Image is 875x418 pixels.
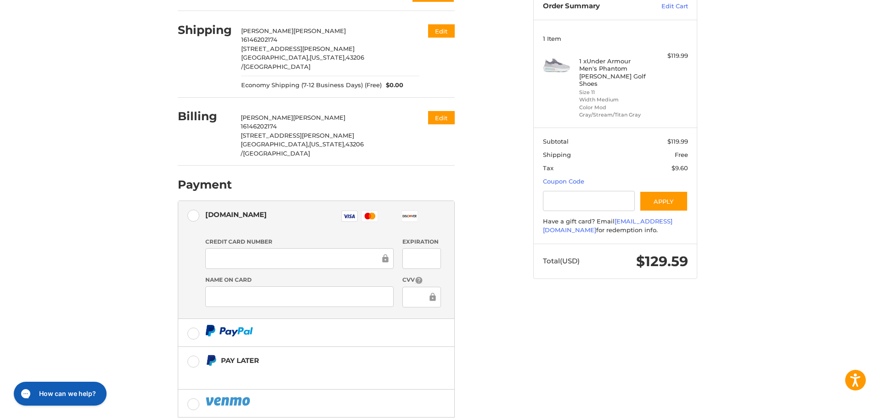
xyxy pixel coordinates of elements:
[241,36,277,43] span: 16146202174
[293,114,345,121] span: [PERSON_NAME]
[178,23,232,37] h2: Shipping
[241,123,277,130] span: 16146202174
[205,207,267,222] div: [DOMAIN_NAME]
[9,379,109,409] iframe: Gorgias live chat messenger
[579,96,649,104] li: Width Medium
[543,35,688,42] h3: 1 Item
[543,217,688,235] div: Have a gift card? Email for redemption info.
[543,178,584,185] a: Coupon Code
[402,238,440,246] label: Expiration
[543,2,642,11] h3: Order Summary
[675,151,688,158] span: Free
[294,27,346,34] span: [PERSON_NAME]
[205,276,394,284] label: Name on Card
[543,138,569,145] span: Subtotal
[639,191,688,212] button: Apply
[579,89,649,96] li: Size 11
[205,396,252,407] img: PayPal icon
[543,256,580,265] span: Total (USD)
[382,81,404,90] span: $0.00
[243,150,310,157] span: [GEOGRAPHIC_DATA]
[402,276,440,284] label: CVV
[579,104,649,119] li: Color Mod Gray/Stream/Titan Gray
[241,54,364,70] span: 43206 /
[309,140,345,148] span: [US_STATE],
[205,325,253,336] img: PayPal icon
[241,45,355,52] span: [STREET_ADDRESS][PERSON_NAME]
[241,54,310,61] span: [GEOGRAPHIC_DATA],
[672,164,688,172] span: $9.60
[642,2,688,11] a: Edit Cart
[428,111,455,124] button: Edit
[205,238,394,246] label: Credit Card Number
[205,370,397,378] iframe: PayPal Message 1
[543,191,635,212] input: Gift Certificate or Coupon Code
[241,27,294,34] span: [PERSON_NAME]
[636,253,688,270] span: $129.59
[543,164,553,172] span: Tax
[652,51,688,61] div: $119.99
[667,138,688,145] span: $119.99
[241,140,309,148] span: [GEOGRAPHIC_DATA],
[428,24,455,38] button: Edit
[205,355,217,366] img: Pay Later icon
[241,132,354,139] span: [STREET_ADDRESS][PERSON_NAME]
[221,353,397,368] div: Pay Later
[241,140,364,157] span: 43206 /
[543,151,571,158] span: Shipping
[241,81,382,90] span: Economy Shipping (7-12 Business Days) (Free)
[310,54,346,61] span: [US_STATE],
[178,178,232,192] h2: Payment
[178,109,231,123] h2: Billing
[579,57,649,87] h4: 1 x Under Armour Men's Phantom [PERSON_NAME] Golf Shoes
[241,114,293,121] span: [PERSON_NAME]
[243,63,310,70] span: [GEOGRAPHIC_DATA]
